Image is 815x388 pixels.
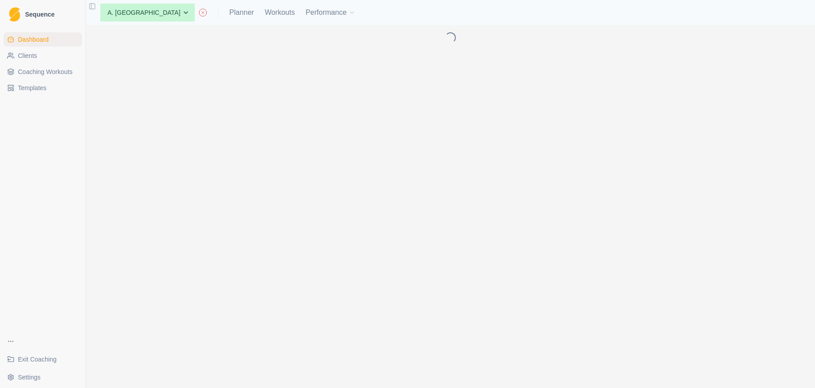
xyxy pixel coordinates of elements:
[4,32,82,47] a: Dashboard
[18,67,73,76] span: Coaching Workouts
[305,4,356,22] button: Performance
[18,35,49,44] span: Dashboard
[18,355,56,364] span: Exit Coaching
[18,51,37,60] span: Clients
[9,7,20,22] img: Logo
[4,81,82,95] a: Templates
[25,11,55,17] span: Sequence
[4,65,82,79] a: Coaching Workouts
[4,48,82,63] a: Clients
[4,352,82,366] a: Exit Coaching
[4,4,82,25] a: LogoSequence
[229,7,254,18] a: Planner
[18,83,47,92] span: Templates
[265,7,295,18] a: Workouts
[4,370,82,384] button: Settings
